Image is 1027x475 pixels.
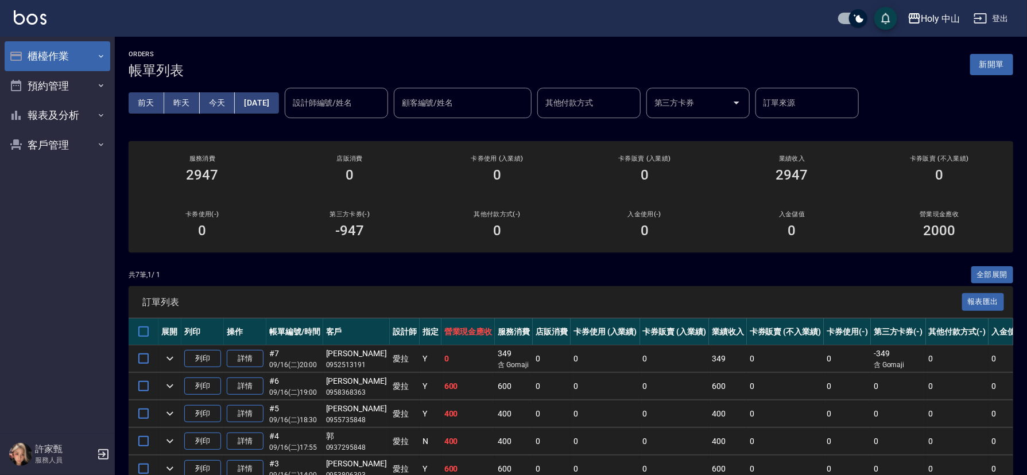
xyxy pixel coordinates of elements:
th: 店販消費 [533,318,571,345]
h3: 2000 [924,223,956,239]
button: 全部展開 [971,266,1014,284]
td: 愛拉 [390,428,420,455]
td: 0 [747,400,824,427]
p: 0955735848 [326,415,387,425]
p: 09/16 (二) 20:00 [269,360,320,370]
td: 0 [441,345,495,372]
h3: 0 [493,223,501,239]
p: 共 7 筆, 1 / 1 [129,270,160,280]
td: 0 [640,345,710,372]
div: [PERSON_NAME] [326,403,387,415]
p: 含 Gomaji [498,360,530,370]
td: 400 [709,428,747,455]
span: 訂單列表 [142,297,962,308]
button: 登出 [969,8,1013,29]
a: 詳情 [227,350,263,368]
button: 客戶管理 [5,130,110,160]
p: 0952513191 [326,360,387,370]
td: 0 [747,428,824,455]
button: 前天 [129,92,164,114]
h2: 卡券使用(-) [142,211,262,218]
td: Y [420,345,441,372]
h3: 0 [641,223,649,239]
th: 卡券使用(-) [824,318,871,345]
div: [PERSON_NAME] [326,458,387,470]
h2: 入金使用(-) [584,211,704,218]
td: 600 [709,373,747,400]
td: 600 [495,373,533,400]
th: 營業現金應收 [441,318,495,345]
button: Holy 中山 [903,7,965,30]
td: 0 [533,428,571,455]
button: [DATE] [235,92,278,114]
th: 操作 [224,318,266,345]
td: 0 [926,373,989,400]
div: 郭 [326,430,387,442]
h3: 帳單列表 [129,63,184,79]
a: 詳情 [227,433,263,450]
button: expand row [161,405,179,422]
td: 0 [571,373,640,400]
th: 卡券販賣 (不入業績) [747,318,824,345]
p: 0937295848 [326,442,387,453]
h2: 卡券使用 (入業績) [437,155,557,162]
h3: 0 [641,167,649,183]
button: 報表匯出 [962,293,1005,311]
td: 0 [640,400,710,427]
td: 0 [871,428,926,455]
th: 帳單編號/時間 [266,318,323,345]
th: 業績收入 [709,318,747,345]
td: 愛拉 [390,345,420,372]
h2: 卡券販賣 (不入業績) [879,155,999,162]
h2: 店販消費 [290,155,410,162]
p: 09/16 (二) 19:00 [269,387,320,398]
th: 客戶 [323,318,390,345]
td: 0 [824,373,871,400]
th: 展開 [158,318,181,345]
h2: 第三方卡券(-) [290,211,410,218]
td: 0 [871,373,926,400]
button: 列印 [184,377,221,395]
td: 600 [441,373,495,400]
td: 0 [640,373,710,400]
td: Y [420,400,441,427]
button: expand row [161,433,179,450]
td: 349 [495,345,533,372]
td: 0 [824,428,871,455]
td: 0 [747,345,824,372]
p: 09/16 (二) 18:30 [269,415,320,425]
a: 詳情 [227,405,263,423]
h2: 其他付款方式(-) [437,211,557,218]
th: 設計師 [390,318,420,345]
div: Holy 中山 [921,11,960,26]
td: 0 [926,345,989,372]
button: 昨天 [164,92,200,114]
div: [PERSON_NAME] [326,375,387,387]
td: 400 [441,400,495,427]
td: 0 [533,345,571,372]
td: 0 [824,400,871,427]
td: -349 [871,345,926,372]
img: Person [9,443,32,466]
button: 列印 [184,350,221,368]
h3: 0 [198,223,206,239]
button: 列印 [184,405,221,423]
button: 櫃檯作業 [5,41,110,71]
button: 預約管理 [5,71,110,101]
td: 0 [571,428,640,455]
th: 其他付款方式(-) [926,318,989,345]
h3: 0 [788,223,796,239]
h3: 2947 [187,167,219,183]
td: 400 [495,400,533,427]
td: Y [420,373,441,400]
td: #7 [266,345,323,372]
h2: 卡券販賣 (入業績) [584,155,704,162]
p: 0958368363 [326,387,387,398]
td: 0 [926,400,989,427]
a: 報表匯出 [962,296,1005,307]
th: 第三方卡券(-) [871,318,926,345]
button: 新開單 [970,54,1013,75]
th: 卡券販賣 (入業績) [640,318,710,345]
button: expand row [161,350,179,367]
button: Open [727,94,746,112]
